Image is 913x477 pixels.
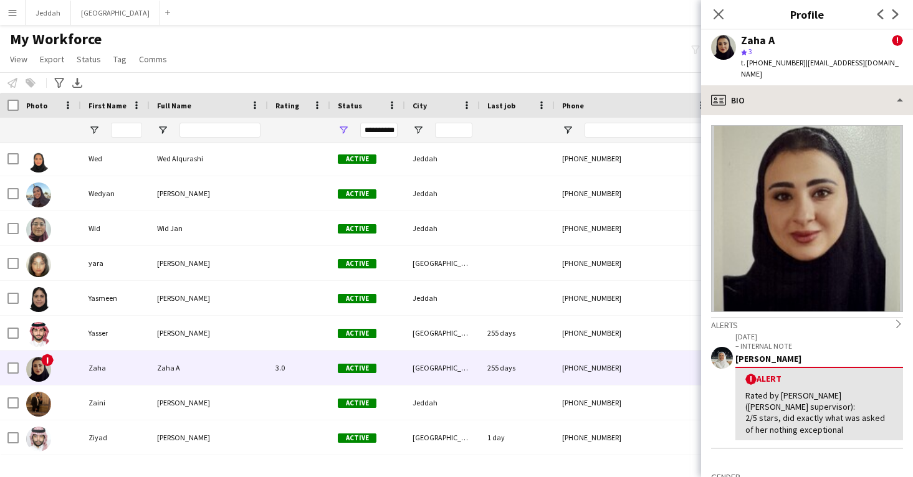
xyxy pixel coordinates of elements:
span: [PERSON_NAME] [157,398,210,407]
div: [PHONE_NUMBER] [555,385,714,420]
div: 255 days [480,316,555,350]
div: 1 day [480,420,555,455]
div: Yasser [81,316,150,350]
span: [PERSON_NAME] [157,433,210,442]
span: Full Name [157,101,191,110]
div: [PERSON_NAME] [735,353,903,364]
span: Wid Jan [157,224,183,233]
div: [PHONE_NUMBER] [555,420,714,455]
div: Jeddah [405,281,480,315]
div: [PHONE_NUMBER] [555,246,714,280]
button: Open Filter Menu [562,125,573,136]
app-action-btn: Advanced filters [52,75,67,90]
span: Tag [113,54,127,65]
span: Active [338,399,376,408]
span: Active [338,154,376,164]
p: – INTERNAL NOTE [735,341,903,351]
img: Wed Alqurashi [26,148,51,172]
a: Comms [134,51,172,67]
span: Status [77,54,101,65]
button: Open Filter Menu [338,125,349,136]
div: 255 days [480,351,555,385]
app-action-btn: Export XLSX [70,75,85,90]
h3: Profile [701,6,913,22]
div: [PHONE_NUMBER] [555,351,714,385]
img: Wid Jan [26,217,51,242]
span: Rating [275,101,299,110]
span: [PERSON_NAME] [157,189,210,198]
a: Export [35,51,69,67]
div: Jeddah [405,211,480,245]
p: [DATE] [735,332,903,341]
div: [GEOGRAPHIC_DATA] [405,351,480,385]
span: ! [41,354,54,366]
div: [PHONE_NUMBER] [555,141,714,176]
button: Open Filter Menu [88,125,100,136]
div: Jeddah [405,385,480,420]
span: Active [338,433,376,443]
span: Photo [26,101,47,110]
span: ! [892,35,903,46]
span: Phone [562,101,584,110]
div: Wid [81,211,150,245]
span: | [EMAIL_ADDRESS][DOMAIN_NAME] [741,58,899,78]
div: Bio [701,85,913,115]
span: First Name [88,101,127,110]
img: Yasmeen Abuzeid [26,287,51,312]
div: [PHONE_NUMBER] [555,316,714,350]
img: Crew avatar or photo [711,125,903,312]
div: Alert [745,373,893,385]
div: Jeddah [405,141,480,176]
div: [PHONE_NUMBER] [555,281,714,315]
input: Full Name Filter Input [179,123,261,138]
img: Wedyan Alasiri [26,182,51,207]
span: Active [338,189,376,199]
button: Open Filter Menu [413,125,424,136]
span: Export [40,54,64,65]
div: [GEOGRAPHIC_DATA] [405,420,480,455]
div: Yasmeen [81,281,150,315]
span: Active [338,329,376,338]
img: Yasser Alkhamis [26,322,51,347]
span: View [10,54,27,65]
input: City Filter Input [435,123,472,138]
span: [PERSON_NAME] [157,293,210,303]
a: View [5,51,32,67]
a: Status [72,51,106,67]
span: Status [338,101,362,110]
button: [GEOGRAPHIC_DATA] [71,1,160,25]
input: Phone Filter Input [585,123,707,138]
div: [GEOGRAPHIC_DATA] [405,246,480,280]
span: Active [338,259,376,268]
img: Zaini Garoot [26,392,51,417]
div: yara [81,246,150,280]
div: Zaini [81,385,150,420]
div: Zaha A [741,35,775,46]
div: Ziyad [81,420,150,455]
span: City [413,101,427,110]
span: 3 [748,47,752,56]
span: My Workforce [10,30,102,49]
div: [GEOGRAPHIC_DATA] [405,316,480,350]
img: Zaha A [26,357,51,382]
button: Open Filter Menu [157,125,168,136]
span: Wed Alqurashi [157,154,203,163]
img: Ziyad Altayib [26,427,51,451]
a: Tag [108,51,131,67]
div: 3.0 [268,351,330,385]
input: First Name Filter Input [111,123,142,138]
span: Active [338,224,376,234]
img: yara aljohani [26,252,51,277]
div: Zaha [81,351,150,385]
button: Jeddah [26,1,71,25]
span: Comms [139,54,167,65]
span: Last job [487,101,515,110]
div: [PHONE_NUMBER] [555,211,714,245]
div: Alerts [711,317,903,331]
span: Active [338,294,376,303]
div: Jeddah [405,176,480,210]
span: Zaha A [157,363,180,372]
div: Wed [81,141,150,176]
span: Active [338,364,376,373]
div: Wedyan [81,176,150,210]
